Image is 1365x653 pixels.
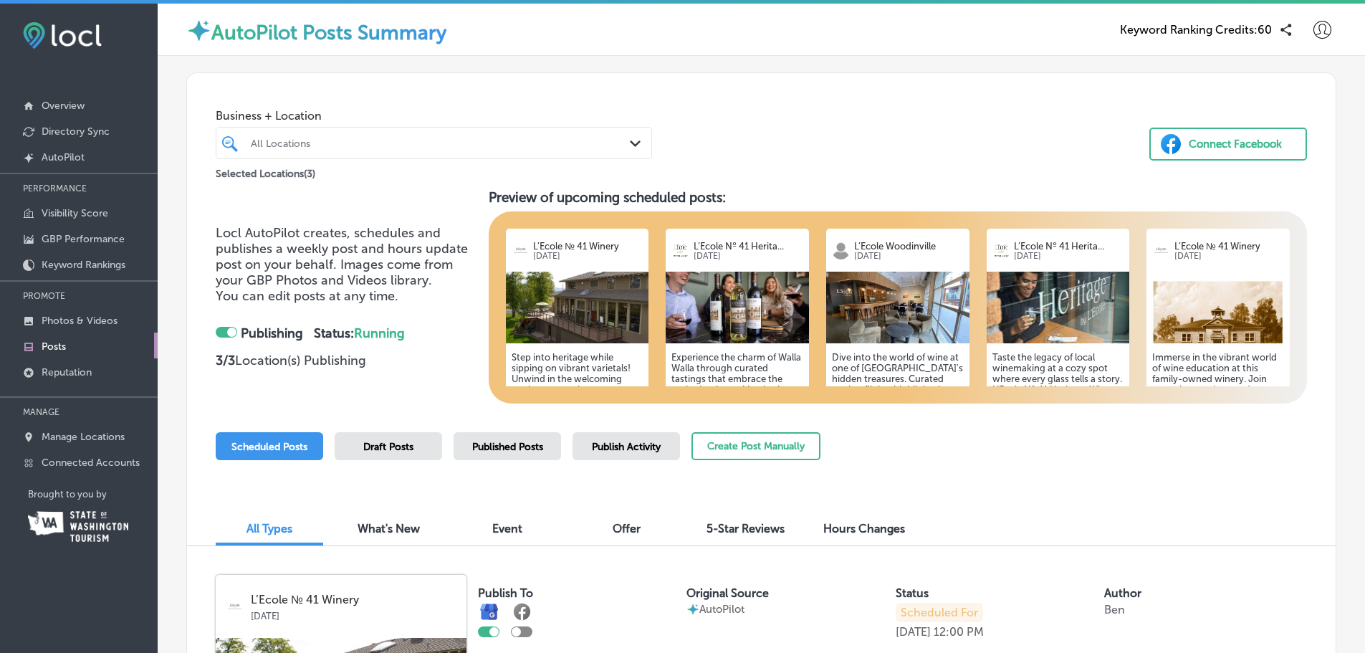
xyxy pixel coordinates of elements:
[489,189,1307,206] h3: Preview of upcoming scheduled posts:
[478,586,533,600] label: Publish To
[42,207,108,219] p: Visibility Score
[42,151,85,163] p: AutoPilot
[42,100,85,112] p: Overview
[472,441,543,453] span: Published Posts
[512,242,530,259] img: logo
[28,489,158,500] p: Brought to you by
[613,522,641,535] span: Offer
[1104,586,1141,600] label: Author
[832,352,964,513] h5: Dive into the world of wine at one of [GEOGRAPHIC_DATA]'s hidden treasures. Curated tasting fligh...
[226,598,244,616] img: logo
[42,125,110,138] p: Directory Sync
[216,225,468,288] span: Locl AutoPilot creates, schedules and publishes a weekly post and hours update post on your behal...
[246,522,292,535] span: All Types
[533,252,643,261] p: [DATE]
[1014,241,1124,252] p: L’Ecole Nº 41 Herita...
[241,325,303,341] strong: Publishing
[671,352,803,513] h5: Experience the charm of Walla Walla through curated tastings that embrace the region’s winemaking...
[216,162,315,180] p: Selected Locations ( 3 )
[42,259,125,271] p: Keyword Rankings
[592,441,661,453] span: Publish Activity
[854,241,964,252] p: L’Ecole Woodinville
[1189,133,1282,155] div: Connect Facebook
[216,109,652,123] span: Business + Location
[832,242,850,259] img: logo
[1149,128,1307,161] button: Connect Facebook
[211,21,446,44] label: AutoPilot Posts Summary
[492,522,522,535] span: Event
[42,340,66,353] p: Posts
[699,603,744,616] p: AutoPilot
[251,594,456,606] p: L’Ecole № 41 Winery
[251,606,456,621] p: [DATE]
[896,603,983,622] p: Scheduled For
[1104,603,1125,616] p: Ben
[42,233,125,245] p: GBP Performance
[42,457,140,469] p: Connected Accounts
[1014,252,1124,261] p: [DATE]
[186,18,211,43] img: autopilot-icon
[216,288,398,304] span: You can edit posts at any time.
[506,272,649,343] img: 1750787743fad6af06-560a-440c-87bd-b49dd62f1685_2020-09-13.jpg
[42,366,92,378] p: Reputation
[358,522,420,535] span: What's New
[1152,242,1170,259] img: logo
[987,272,1130,343] img: 17507877291c6e79c6-aa69-4950-8751-46a0ec5c8f0a_Heritage_Outside_Detail_with_People_5_HighRes.jpg
[896,586,929,600] label: Status
[1152,352,1284,513] h5: Immerse in the vibrant world of wine education at this family-owned winery. Join engaging session...
[686,603,699,616] img: autopilot-icon
[533,241,643,252] p: L’Ecole № 41 Winery
[671,242,689,259] img: logo
[823,522,905,535] span: Hours Changes
[23,22,102,49] img: fda3e92497d09a02dc62c9cd864e3231.png
[1174,252,1284,261] p: [DATE]
[1120,23,1272,37] span: Keyword Ranking Credits: 60
[512,352,643,513] h5: Step into heritage while sipping on vibrant varietals! Unwind in the welcoming tasting room where...
[231,441,307,453] span: Scheduled Posts
[1174,241,1284,252] p: L’Ecole № 41 Winery
[934,625,984,639] p: 12:00 PM
[854,252,964,261] p: [DATE]
[686,586,769,600] label: Original Source
[363,441,413,453] span: Draft Posts
[992,242,1010,259] img: logo
[28,511,128,542] img: Washington Tourism
[694,252,803,261] p: [DATE]
[691,432,820,460] button: Create Post Manually
[42,431,125,443] p: Manage Locations
[666,272,809,343] img: 17507877275375d1cb-8d7f-4cac-8e1b-f2f01230dd85_Heritage_Inside_People_19_Merlot_Estate__20_Semill...
[896,625,931,639] p: [DATE]
[216,353,235,368] strong: 3 / 3
[826,272,969,343] img: 1750787737ec710588-f905-4aa9-83ff-dbb26d4d6bda_Soft_seating.jpeg
[694,241,803,252] p: L’Ecole Nº 41 Herita...
[992,352,1124,502] h5: Taste the legacy of local winemaking at a cozy spot where every glass tells a story. L’Ecole Nº 4...
[251,137,631,149] div: All Locations
[707,522,785,535] span: 5-Star Reviews
[314,325,405,341] strong: Status:
[1146,272,1290,343] img: 1750787740a867f043-edba-4327-a4ea-24eb5064de33_2020-09-13.jpg
[354,325,405,341] span: Running
[42,315,118,327] p: Photos & Videos
[216,353,477,368] p: Location(s) Publishing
